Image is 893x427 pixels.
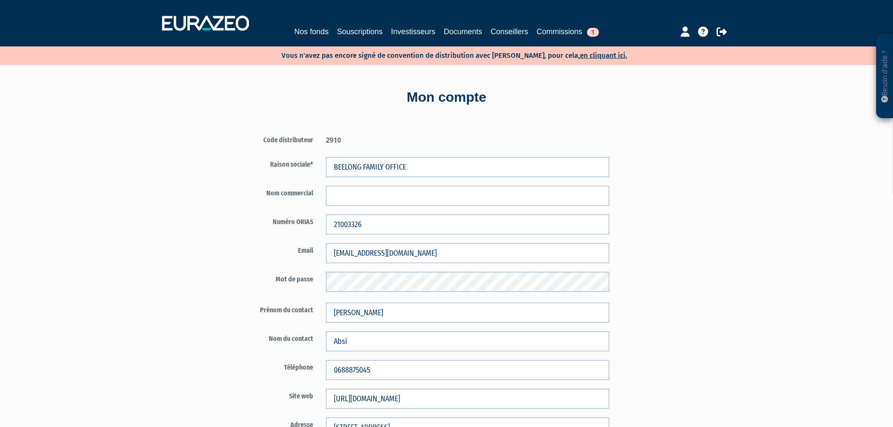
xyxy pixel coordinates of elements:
[221,243,319,256] label: Email
[391,26,435,38] a: Investisseurs
[221,360,319,373] label: Téléphone
[221,331,319,344] label: Nom du contact
[221,389,319,401] label: Site web
[221,214,319,227] label: Numéro ORIAS
[221,132,319,145] label: Code distributeur
[294,26,328,38] a: Nos fonds
[162,16,249,31] img: 1732889491-logotype_eurazeo_blanc_rvb.png
[444,26,482,38] a: Documents
[491,26,528,38] a: Conseillers
[880,38,890,114] p: Besoin d'aide ?
[337,26,382,38] a: Souscriptions
[319,132,616,145] div: 2910
[257,49,627,61] p: Vous n'avez pas encore signé de convention de distribution avec [PERSON_NAME], pour cela,
[221,157,319,170] label: Raison sociale*
[537,26,599,38] a: Commissions1
[221,186,319,198] label: Nom commercial
[221,303,319,315] label: Prénom du contact
[206,88,687,107] div: Mon compte
[221,272,319,284] label: Mot de passe
[587,28,599,37] span: 1
[580,51,627,60] a: en cliquant ici.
